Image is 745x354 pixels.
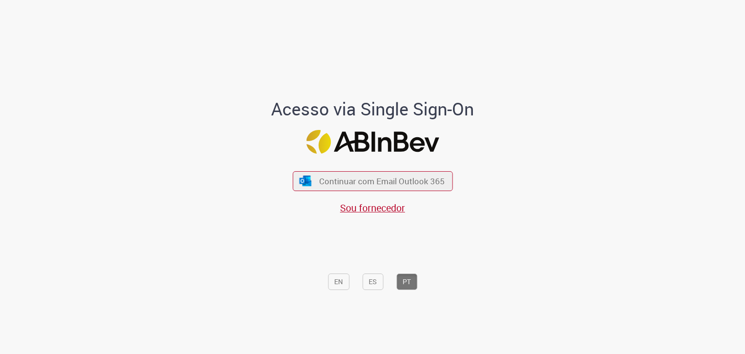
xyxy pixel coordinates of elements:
[238,99,507,119] h1: Acesso via Single Sign-On
[362,274,383,290] button: ES
[319,176,445,187] span: Continuar com Email Outlook 365
[292,171,453,191] button: ícone Azure/Microsoft 360 Continuar com Email Outlook 365
[396,274,417,290] button: PT
[306,130,439,154] img: Logo ABInBev
[299,176,312,186] img: ícone Azure/Microsoft 360
[328,274,349,290] button: EN
[340,201,405,214] a: Sou fornecedor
